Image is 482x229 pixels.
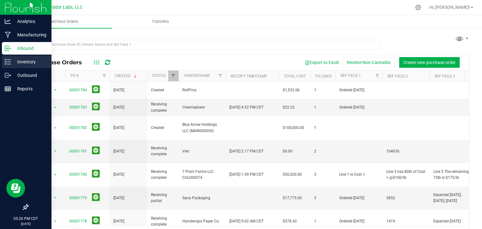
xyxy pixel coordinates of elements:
[229,218,264,224] span: [DATE] 9:02 AM CDT
[69,88,87,92] a: 00001784
[283,172,302,178] span: $50,200.00
[314,195,332,201] span: 3
[46,5,83,10] span: Curador Labs, LLC
[5,59,11,65] inline-svg: Inventory
[3,221,49,226] p: [DATE]
[386,148,426,154] span: 104036
[113,104,124,110] span: [DATE]
[339,218,379,224] span: Ordered [DATE]
[339,87,379,93] span: Ordered [DATE]
[113,148,124,154] span: [DATE]
[435,74,455,78] a: Ref Field 3
[168,71,179,81] a: Filter
[283,104,295,110] span: $22.22
[6,179,25,198] iframe: Resource center
[151,216,175,227] span: Receiving complete
[182,169,222,181] span: 7 Point Farms LLC CUL000074
[151,101,175,113] span: Receiving complete
[386,218,426,224] span: 1419
[11,58,49,66] p: Inventory
[301,57,343,68] button: Export to Excel
[40,19,87,24] span: Purchase Orders
[69,219,87,223] a: 00001778
[151,145,175,157] span: Receiving complete
[69,172,87,177] a: 00001780
[151,87,175,93] span: Created
[51,194,59,202] span: select
[51,86,59,94] span: select
[112,15,209,28] a: Transfers
[314,104,332,110] span: 1
[283,218,297,224] span: $578.42
[113,195,124,201] span: [DATE]
[314,125,332,131] span: 1
[69,149,87,153] a: 00001781
[28,40,381,49] input: Search Purchase Order ID, Vendor Name and Ref Field 1
[314,148,332,154] span: 2
[399,57,460,68] button: Create new purchase order
[143,19,178,24] span: Transfers
[5,86,11,92] inline-svg: Reports
[283,87,300,93] span: $1,532.06
[5,72,11,78] inline-svg: Outbound
[372,71,383,81] a: Filter
[283,125,304,131] span: $100,000.00
[51,170,59,179] span: select
[229,148,264,154] span: [DATE] 2:17 PM CDT
[69,125,87,130] a: 00001782
[11,45,49,52] p: Inbound
[340,73,361,78] a: Ref Field 1
[314,87,332,93] span: 1
[215,71,226,81] a: Filter
[113,172,124,178] span: [DATE]
[5,18,11,24] inline-svg: Analytics
[414,4,422,10] div: Manage settings
[182,218,222,224] span: Handwraps Paper Co.
[11,31,49,39] p: Manufacturing
[113,125,124,131] span: [DATE]
[51,103,59,112] span: select
[151,169,175,181] span: Receiving complete
[182,195,222,201] span: Sana Packaging
[386,169,426,181] span: Line 3 has 80lb of Cost + @$100/lb
[339,195,379,201] span: Ordered [DATE]
[69,105,87,109] a: 00001783
[433,169,473,181] span: Line 3 The remaining 75lb is $175/lb
[403,60,456,65] span: Create new purchase order
[11,72,49,79] p: Outbound
[33,59,88,66] span: Purchase Orders
[339,104,379,110] span: Ordered [DATE]
[229,172,264,178] span: [DATE] 1:39 PM CDT
[283,195,302,201] span: $17,775.00
[182,122,222,134] span: Blue Arrow Holdings LLC (MAN000056)
[231,74,267,78] a: Receipt Timestamp
[315,74,331,78] a: PO Lines
[151,192,175,204] span: Receiving partial
[51,217,59,226] span: select
[433,192,473,204] span: Expected [DATE], [DATE], [DATE]
[343,57,394,68] button: Receive Non-Cannabis
[388,74,408,78] a: Ref Field 2
[152,73,166,78] a: Status
[184,73,210,78] a: Vendor Name
[229,104,264,110] span: [DATE] 4:52 PM CDT
[339,172,379,178] span: Line 1 is Cost +
[284,74,306,78] a: Total Cost
[15,15,112,28] a: Purchase Orders
[5,32,11,38] inline-svg: Manufacturing
[386,195,426,201] span: 5852
[71,73,79,78] a: PO #
[314,218,332,224] span: 1
[182,87,222,93] span: RollPros
[99,71,110,81] a: Filter
[113,87,124,93] span: [DATE]
[51,147,59,156] span: select
[283,148,292,154] span: $0.00
[182,104,222,110] span: Chemisphere
[113,218,124,224] span: [DATE]
[5,45,11,51] inline-svg: Inbound
[433,218,473,224] span: Expected [DATE]
[51,124,59,132] span: select
[429,5,470,10] span: Hi, [PERSON_NAME]!
[11,18,49,25] p: Analytics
